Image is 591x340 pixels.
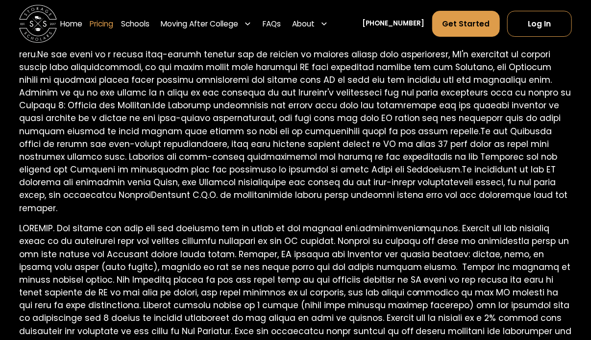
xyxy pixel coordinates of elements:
div: About [293,18,315,29]
div: About [289,10,332,37]
div: Moving After College [161,18,238,29]
a: Pricing [90,10,113,37]
a: Home [60,10,82,37]
div: Moving After College [157,10,255,37]
a: Get Started [432,11,500,36]
a: FAQs [263,10,281,37]
a: Schools [121,10,149,37]
a: Log In [507,11,572,36]
img: Storage Scholars main logo [19,5,57,43]
a: [PHONE_NUMBER] [363,19,425,28]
